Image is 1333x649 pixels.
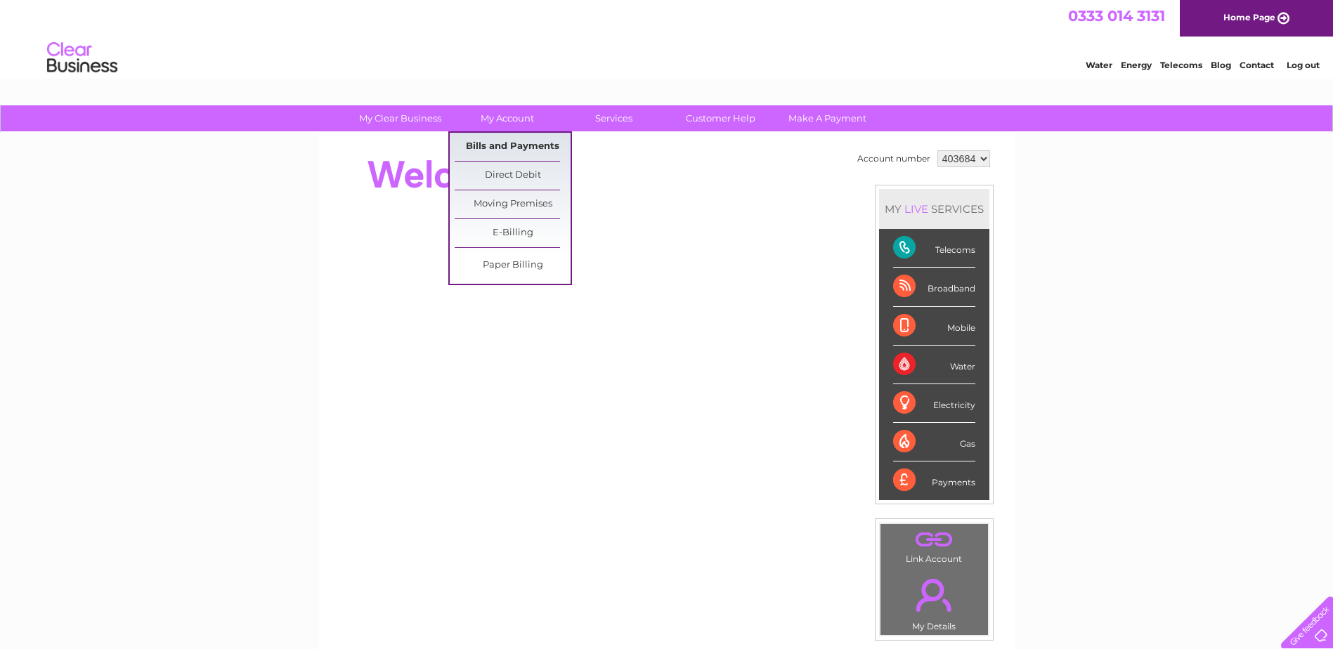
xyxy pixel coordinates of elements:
[1086,60,1112,70] a: Water
[1211,60,1231,70] a: Blog
[1240,60,1274,70] a: Contact
[902,202,931,216] div: LIVE
[455,251,571,280] a: Paper Billing
[893,461,975,499] div: Payments
[893,307,975,346] div: Mobile
[884,527,984,552] a: .
[1287,60,1320,70] a: Log out
[893,384,975,423] div: Electricity
[455,162,571,190] a: Direct Debit
[455,190,571,218] a: Moving Premises
[880,567,989,636] td: My Details
[854,147,934,171] td: Account number
[335,8,999,68] div: Clear Business is a trading name of Verastar Limited (registered in [GEOGRAPHIC_DATA] No. 3667643...
[1160,60,1202,70] a: Telecoms
[556,105,672,131] a: Services
[46,37,118,79] img: logo.png
[769,105,885,131] a: Make A Payment
[449,105,565,131] a: My Account
[893,229,975,268] div: Telecoms
[455,133,571,161] a: Bills and Payments
[342,105,458,131] a: My Clear Business
[1121,60,1152,70] a: Energy
[455,219,571,247] a: E-Billing
[879,189,989,229] div: MY SERVICES
[884,570,984,619] a: .
[663,105,779,131] a: Customer Help
[1068,7,1165,25] a: 0333 014 3131
[893,268,975,306] div: Broadband
[893,423,975,461] div: Gas
[880,523,989,568] td: Link Account
[893,346,975,384] div: Water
